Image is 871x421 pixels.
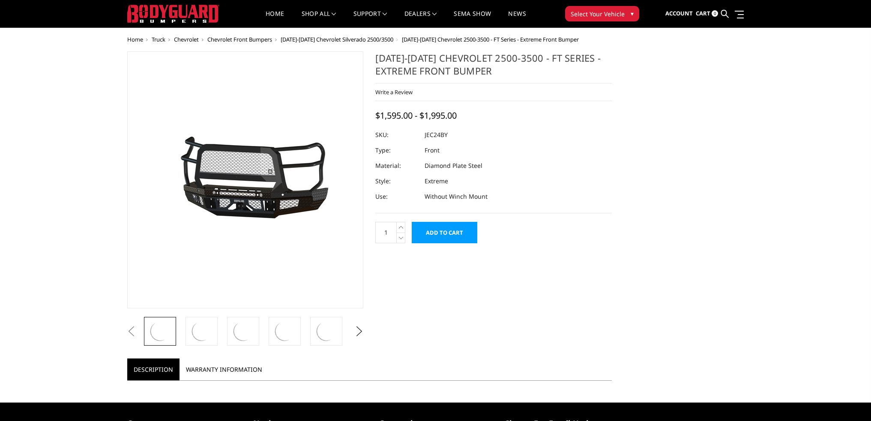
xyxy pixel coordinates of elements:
[353,11,387,27] a: Support
[127,36,143,43] a: Home
[425,158,482,173] dd: Diamond Plate Steel
[565,6,639,21] button: Select Your Vehicle
[571,9,625,18] span: Select Your Vehicle
[180,358,269,380] a: Warranty Information
[190,319,213,343] img: 2024-2025 Chevrolet 2500-3500 - FT Series - Extreme Front Bumper
[138,130,352,230] img: 2024-2025 Chevrolet 2500-3500 - FT Series - Extreme Front Bumper
[696,2,718,25] a: Cart 0
[375,143,418,158] dt: Type:
[508,11,526,27] a: News
[353,325,365,338] button: Next
[696,9,710,17] span: Cart
[402,36,579,43] span: [DATE]-[DATE] Chevrolet 2500-3500 - FT Series - Extreme Front Bumper
[665,2,693,25] a: Account
[425,127,448,143] dd: JEC24BY
[148,319,172,343] img: 2024-2025 Chevrolet 2500-3500 - FT Series - Extreme Front Bumper
[712,10,718,17] span: 0
[412,222,477,243] input: Add to Cart
[631,9,634,18] span: ▾
[174,36,199,43] a: Chevrolet
[231,319,255,343] img: 2024-2025 Chevrolet 2500-3500 - FT Series - Extreme Front Bumper
[127,5,219,23] img: BODYGUARD BUMPERS
[375,189,418,204] dt: Use:
[375,110,457,121] span: $1,595.00 - $1,995.00
[375,51,612,84] h1: [DATE]-[DATE] Chevrolet 2500-3500 - FT Series - Extreme Front Bumper
[314,319,338,343] img: 2024-2025 Chevrolet 2500-3500 - FT Series - Extreme Front Bumper
[207,36,272,43] a: Chevrolet Front Bumpers
[125,325,138,338] button: Previous
[375,158,418,173] dt: Material:
[454,11,491,27] a: SEMA Show
[425,189,488,204] dd: Without Winch Mount
[152,36,165,43] a: Truck
[127,51,364,308] a: 2024-2025 Chevrolet 2500-3500 - FT Series - Extreme Front Bumper
[375,173,418,189] dt: Style:
[127,358,180,380] a: Description
[273,319,296,343] img: 2024-2025 Chevrolet 2500-3500 - FT Series - Extreme Front Bumper
[665,9,693,17] span: Account
[281,36,393,43] a: [DATE]-[DATE] Chevrolet Silverado 2500/3500
[404,11,437,27] a: Dealers
[425,143,440,158] dd: Front
[425,173,448,189] dd: Extreme
[375,127,418,143] dt: SKU:
[375,88,413,96] a: Write a Review
[302,11,336,27] a: shop all
[266,11,284,27] a: Home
